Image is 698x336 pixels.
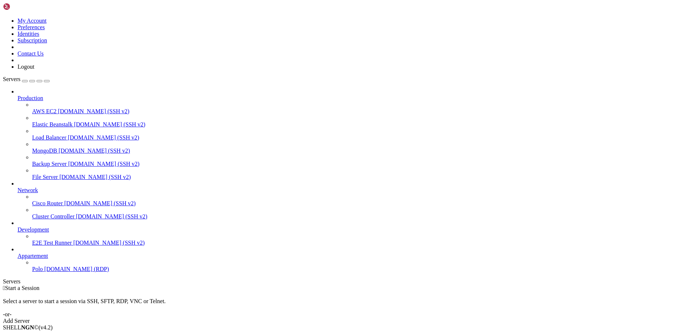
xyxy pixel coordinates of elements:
[32,161,67,167] span: Backup Server
[60,174,131,180] span: [DOMAIN_NAME] (SSH v2)
[18,88,695,180] li: Production
[18,253,48,259] span: Appartement
[32,102,695,115] li: AWS EC2 [DOMAIN_NAME] (SSH v2)
[68,134,139,141] span: [DOMAIN_NAME] (SSH v2)
[32,213,74,219] span: Cluster Controller
[32,121,73,127] span: Elastic Beanstalk
[32,259,695,272] li: Polo [DOMAIN_NAME] (RDP)
[3,278,695,285] div: Servers
[3,76,50,82] a: Servers
[58,148,130,154] span: [DOMAIN_NAME] (SSH v2)
[3,291,695,318] div: Select a server to start a session via SSH, SFTP, RDP, VNC or Telnet. -or-
[18,95,695,102] a: Production
[32,121,695,128] a: Elastic Beanstalk [DOMAIN_NAME] (SSH v2)
[18,187,38,193] span: Network
[18,31,39,37] a: Identities
[32,161,695,167] a: Backup Server [DOMAIN_NAME] (SSH v2)
[18,187,695,194] a: Network
[18,95,43,101] span: Production
[18,24,45,30] a: Preferences
[21,324,34,331] b: NGN
[74,121,146,127] span: [DOMAIN_NAME] (SSH v2)
[32,266,695,272] a: Polo [DOMAIN_NAME] (RDP)
[18,226,695,233] a: Development
[18,246,695,272] li: Appartement
[32,200,63,206] span: Cisco Router
[3,76,20,82] span: Servers
[32,240,72,246] span: E2E Test Runner
[18,220,695,246] li: Development
[3,324,53,331] span: SHELL ©
[32,200,695,207] a: Cisco Router [DOMAIN_NAME] (SSH v2)
[32,148,695,154] a: MongoDB [DOMAIN_NAME] (SSH v2)
[58,108,130,114] span: [DOMAIN_NAME] (SSH v2)
[32,194,695,207] li: Cisco Router [DOMAIN_NAME] (SSH v2)
[32,108,57,114] span: AWS EC2
[32,108,695,115] a: AWS EC2 [DOMAIN_NAME] (SSH v2)
[32,174,58,180] span: File Server
[18,18,47,24] a: My Account
[76,213,147,219] span: [DOMAIN_NAME] (SSH v2)
[5,285,39,291] span: Start a Session
[3,285,5,291] span: 
[32,134,66,141] span: Load Balancer
[32,207,695,220] li: Cluster Controller [DOMAIN_NAME] (SSH v2)
[32,148,57,154] span: MongoDB
[18,226,49,233] span: Development
[68,161,140,167] span: [DOMAIN_NAME] (SSH v2)
[32,134,695,141] a: Load Balancer [DOMAIN_NAME] (SSH v2)
[3,318,695,324] div: Add Server
[32,115,695,128] li: Elastic Beanstalk [DOMAIN_NAME] (SSH v2)
[32,174,695,180] a: File Server [DOMAIN_NAME] (SSH v2)
[3,3,45,10] img: Shellngn
[32,141,695,154] li: MongoDB [DOMAIN_NAME] (SSH v2)
[32,213,695,220] a: Cluster Controller [DOMAIN_NAME] (SSH v2)
[32,240,695,246] a: E2E Test Runner [DOMAIN_NAME] (SSH v2)
[18,253,695,259] a: Appartement
[32,154,695,167] li: Backup Server [DOMAIN_NAME] (SSH v2)
[32,266,43,272] span: Polo
[32,167,695,180] li: File Server [DOMAIN_NAME] (SSH v2)
[18,37,47,43] a: Subscription
[18,50,44,57] a: Contact Us
[64,200,136,206] span: [DOMAIN_NAME] (SSH v2)
[39,324,53,331] span: 4.2.0
[32,233,695,246] li: E2E Test Runner [DOMAIN_NAME] (SSH v2)
[18,180,695,220] li: Network
[44,266,109,272] span: [DOMAIN_NAME] (RDP)
[32,128,695,141] li: Load Balancer [DOMAIN_NAME] (SSH v2)
[73,240,145,246] span: [DOMAIN_NAME] (SSH v2)
[18,64,34,70] a: Logout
